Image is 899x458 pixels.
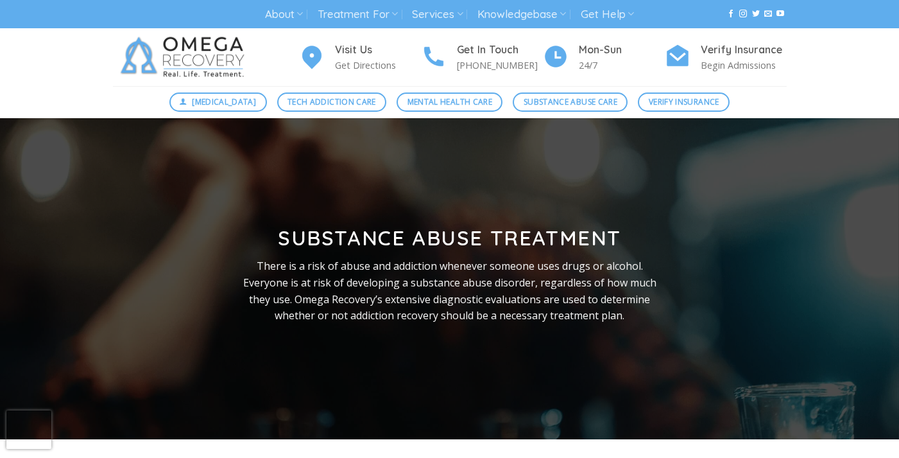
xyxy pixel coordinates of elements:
[579,58,665,73] p: 24/7
[581,3,634,26] a: Get Help
[113,28,257,86] img: Omega Recovery
[265,3,303,26] a: About
[242,258,658,324] p: There is a risk of abuse and addiction whenever someone uses drugs or alcohol. Everyone is at ris...
[397,92,502,112] a: Mental Health Care
[407,96,492,108] span: Mental Health Care
[739,10,747,19] a: Follow on Instagram
[764,10,772,19] a: Send us an email
[727,10,735,19] a: Follow on Facebook
[277,92,387,112] a: Tech Addiction Care
[278,225,621,251] strong: Substance Abuse Treatment
[701,42,787,58] h4: Verify Insurance
[318,3,398,26] a: Treatment For
[412,3,463,26] a: Services
[649,96,719,108] span: Verify Insurance
[524,96,617,108] span: Substance Abuse Care
[457,58,543,73] p: [PHONE_NUMBER]
[776,10,784,19] a: Follow on YouTube
[579,42,665,58] h4: Mon-Sun
[701,58,787,73] p: Begin Admissions
[6,410,51,449] iframe: reCAPTCHA
[169,92,267,112] a: [MEDICAL_DATA]
[421,42,543,73] a: Get In Touch [PHONE_NUMBER]
[287,96,376,108] span: Tech Addiction Care
[638,92,730,112] a: Verify Insurance
[192,96,256,108] span: [MEDICAL_DATA]
[513,92,628,112] a: Substance Abuse Care
[457,42,543,58] h4: Get In Touch
[752,10,760,19] a: Follow on Twitter
[299,42,421,73] a: Visit Us Get Directions
[335,42,421,58] h4: Visit Us
[477,3,566,26] a: Knowledgebase
[665,42,787,73] a: Verify Insurance Begin Admissions
[335,58,421,73] p: Get Directions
